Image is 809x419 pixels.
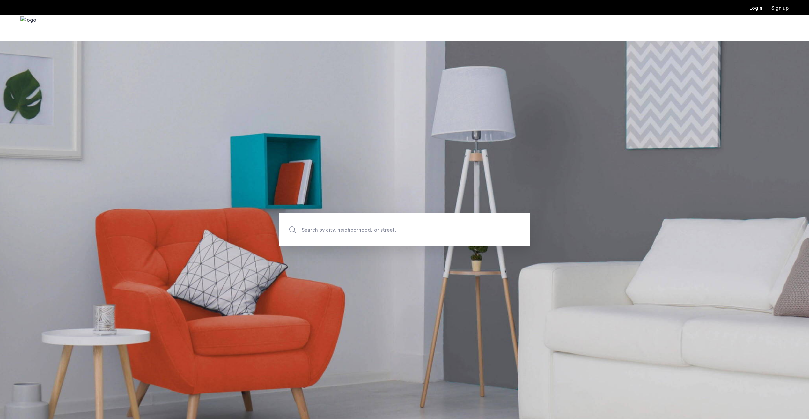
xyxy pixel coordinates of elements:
a: Registration [771,5,789,11]
span: Search by city, neighborhood, or street. [302,226,478,234]
input: Apartment Search [279,213,530,246]
a: Cazamio Logo [20,16,36,40]
a: Login [749,5,762,11]
img: logo [20,16,36,40]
